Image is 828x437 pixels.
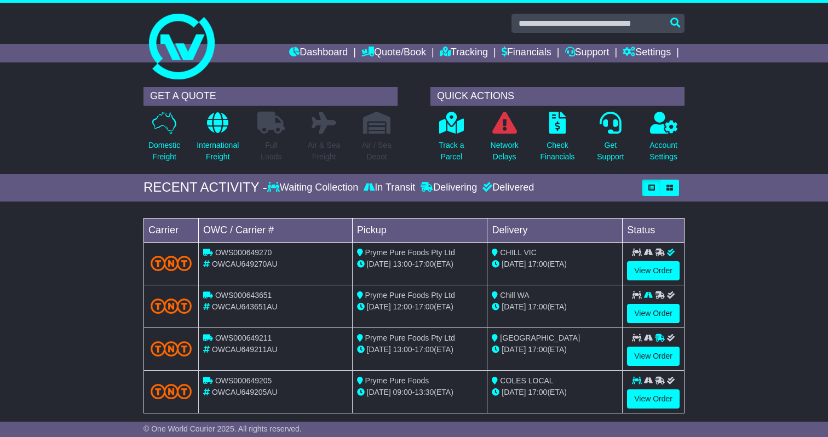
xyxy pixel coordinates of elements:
div: - (ETA) [357,344,483,355]
span: OWS000649211 [215,334,272,342]
span: OWCAU643651AU [212,302,278,311]
div: (ETA) [492,344,618,355]
td: Status [623,218,685,242]
span: [DATE] [502,388,526,396]
span: 17:00 [415,345,434,354]
p: International Freight [197,140,239,163]
a: View Order [627,389,680,409]
p: Check Financials [540,140,574,163]
td: OWC / Carrier # [199,218,353,242]
a: AccountSettings [649,111,678,169]
span: Chill WA [500,291,529,300]
span: CHILL VIC [500,248,536,257]
a: Support [565,44,610,62]
div: (ETA) [492,387,618,398]
p: Get Support [597,140,624,163]
span: OWCAU649205AU [212,388,278,396]
div: QUICK ACTIONS [430,87,685,106]
span: Pryme Pure Foods Pty Ltd [365,248,455,257]
p: Track a Parcel [439,140,464,163]
span: 13:00 [393,260,412,268]
span: [DATE] [502,345,526,354]
img: TNT_Domestic.png [151,384,192,399]
td: Delivery [487,218,623,242]
span: OWS000649205 [215,376,272,385]
div: - (ETA) [357,258,483,270]
a: Settings [623,44,671,62]
p: Air & Sea Freight [308,140,340,163]
a: Financials [502,44,551,62]
span: 09:00 [393,388,412,396]
span: © One World Courier 2025. All rights reserved. [143,424,302,433]
div: Delivered [480,182,534,194]
span: [DATE] [502,302,526,311]
span: 12:00 [393,302,412,311]
div: In Transit [361,182,418,194]
a: InternationalFreight [196,111,239,169]
a: Track aParcel [438,111,464,169]
span: 13:00 [393,345,412,354]
span: OWCAU649211AU [212,345,278,354]
a: View Order [627,347,680,366]
span: 17:00 [415,302,434,311]
div: Waiting Collection [267,182,361,194]
span: [DATE] [367,260,391,268]
span: 17:00 [415,260,434,268]
a: Dashboard [289,44,348,62]
p: Air / Sea Depot [362,140,392,163]
span: OWS000643651 [215,291,272,300]
div: - (ETA) [357,301,483,313]
div: - (ETA) [357,387,483,398]
a: Quote/Book [361,44,426,62]
td: Pickup [352,218,487,242]
span: Pryme Pure Foods Pty Ltd [365,334,455,342]
td: Carrier [144,218,199,242]
img: TNT_Domestic.png [151,256,192,271]
a: Tracking [440,44,488,62]
div: Delivering [418,182,480,194]
a: NetworkDelays [490,111,519,169]
span: Pryme Pure Foods Pty Ltd [365,291,455,300]
span: 17:00 [528,302,547,311]
a: GetSupport [596,111,624,169]
img: TNT_Domestic.png [151,341,192,356]
div: RECENT ACTIVITY - [143,180,267,196]
span: 17:00 [528,345,547,354]
span: [GEOGRAPHIC_DATA] [500,334,580,342]
span: OWS000649270 [215,248,272,257]
span: OWCAU649270AU [212,260,278,268]
a: View Order [627,304,680,323]
span: COLES LOCAL [500,376,553,385]
a: View Order [627,261,680,280]
a: DomesticFreight [148,111,181,169]
div: (ETA) [492,301,618,313]
span: [DATE] [502,260,526,268]
p: Domestic Freight [148,140,180,163]
span: [DATE] [367,345,391,354]
span: [DATE] [367,388,391,396]
p: Full Loads [257,140,285,163]
p: Account Settings [649,140,677,163]
img: TNT_Domestic.png [151,298,192,313]
span: 13:30 [415,388,434,396]
span: [DATE] [367,302,391,311]
a: CheckFinancials [539,111,575,169]
span: Pryme Pure Foods [365,376,429,385]
div: GET A QUOTE [143,87,398,106]
span: 17:00 [528,388,547,396]
p: Network Delays [491,140,519,163]
span: 17:00 [528,260,547,268]
div: (ETA) [492,258,618,270]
